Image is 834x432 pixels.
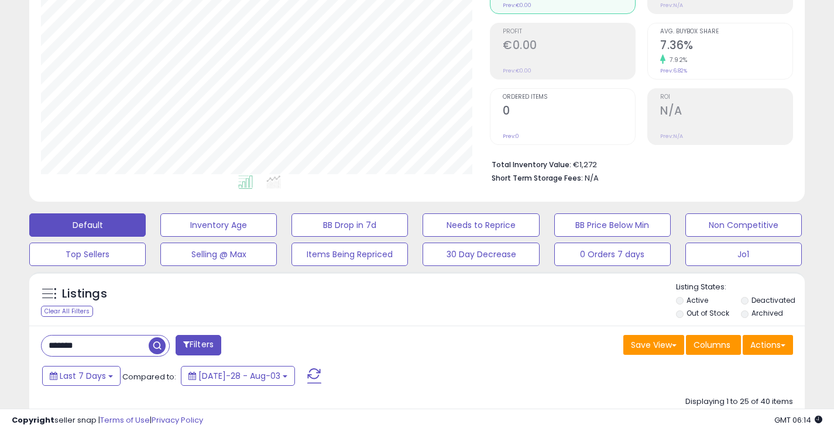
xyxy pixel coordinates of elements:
span: 2025-08-11 06:14 GMT [774,414,822,426]
p: Listing States: [676,282,805,293]
button: BB Price Below Min [554,213,671,237]
button: Selling @ Max [160,243,277,266]
button: [DATE]-28 - Aug-03 [181,366,295,386]
h2: 0 [503,104,635,120]
label: Archived [751,308,783,318]
span: ROI [660,94,792,101]
button: Needs to Reprice [423,213,539,237]
button: Inventory Age [160,213,277,237]
span: N/A [585,172,599,184]
span: Columns [694,339,730,351]
button: BB Drop in 7d [291,213,408,237]
li: €1,272 [492,157,784,171]
div: Clear All Filters [41,306,93,317]
small: Prev: 0 [503,133,519,140]
button: Jo1 [685,243,802,266]
span: [DATE]-28 - Aug-03 [198,370,280,382]
a: Terms of Use [100,414,150,426]
div: Displaying 1 to 25 of 40 items [685,396,793,407]
button: Non Competitive [685,213,802,237]
h5: Listings [62,286,107,302]
button: Items Being Repriced [291,243,408,266]
button: Default [29,213,146,237]
small: Prev: €0.00 [503,67,531,74]
button: Save View [623,335,684,355]
button: Actions [743,335,793,355]
small: Prev: N/A [660,2,683,9]
strong: Copyright [12,414,54,426]
label: Out of Stock [687,308,729,318]
button: 0 Orders 7 days [554,243,671,266]
a: Privacy Policy [152,414,203,426]
button: Top Sellers [29,243,146,266]
h2: 7.36% [660,39,792,54]
button: 30 Day Decrease [423,243,539,266]
b: Total Inventory Value: [492,160,571,170]
small: Prev: N/A [660,133,683,140]
label: Deactivated [751,295,795,305]
span: Last 7 Days [60,370,106,382]
h2: N/A [660,104,792,120]
div: seller snap | | [12,415,203,426]
label: Active [687,295,708,305]
button: Columns [686,335,741,355]
h2: €0.00 [503,39,635,54]
small: Prev: 6.82% [660,67,687,74]
small: Prev: €0.00 [503,2,531,9]
b: Short Term Storage Fees: [492,173,583,183]
span: Compared to: [122,371,176,382]
button: Last 7 Days [42,366,121,386]
span: Avg. Buybox Share [660,29,792,35]
small: 7.92% [665,56,688,64]
button: Filters [176,335,221,355]
span: Ordered Items [503,94,635,101]
span: Profit [503,29,635,35]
